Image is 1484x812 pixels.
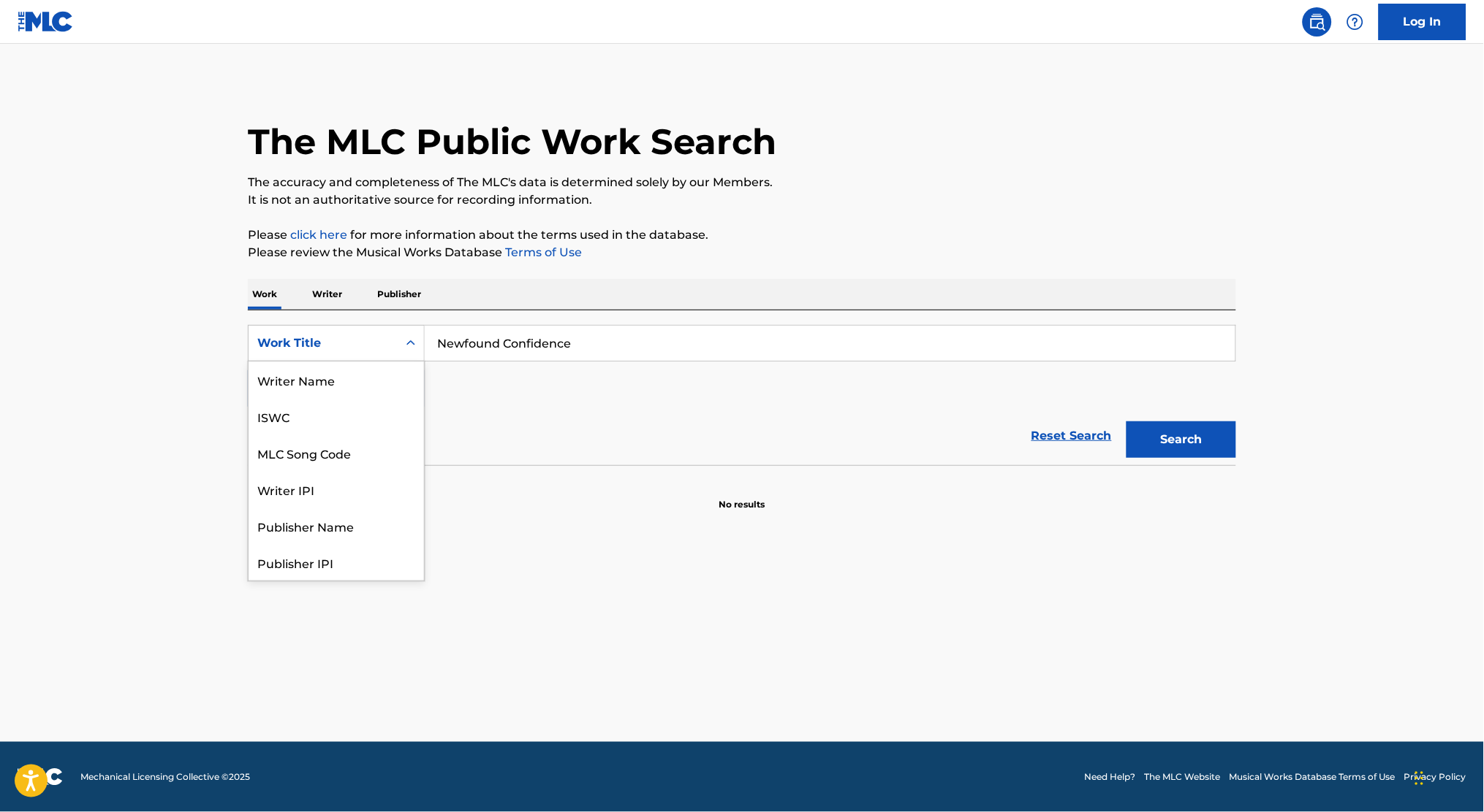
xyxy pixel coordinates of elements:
a: Musical Works Database Terms of Use [1230,770,1396,784]
p: Work [248,279,281,310]
a: The MLC Website [1145,770,1221,784]
a: Reset Search [1024,420,1119,452]
p: Publisher [373,279,425,310]
div: ISWC [249,398,424,434]
img: help [1347,13,1364,31]
p: Please for more information about the terms used in the database. [248,226,1236,244]
a: Need Help? [1085,770,1136,784]
p: No results [719,480,765,511]
div: Help [1341,7,1370,37]
p: Writer [308,279,347,310]
div: MLC Song Code [249,434,424,471]
div: Publisher IPI [249,544,424,581]
button: Search [1127,421,1236,458]
a: Privacy Policy [1404,770,1466,784]
div: Publisher Name [249,507,424,544]
a: click here [290,228,347,242]
a: Terms of Use [502,245,582,259]
h1: The MLC Public Work Search [248,120,776,164]
div: Writer IPI [249,471,424,507]
form: Search Form [248,325,1236,465]
p: It is not an authoritative source for recording information. [248,191,1236,209]
div: Work Title [257,334,389,352]
iframe: Chat Widget [1411,742,1484,812]
div: Writer Name [249,361,424,398]
a: Public Search [1303,7,1332,37]
a: Log In [1379,4,1466,40]
span: Mechanical Licensing Collective © 2025 [80,770,250,784]
img: search [1309,13,1326,31]
img: MLC Logo [18,11,74,32]
p: The accuracy and completeness of The MLC's data is determined solely by our Members. [248,174,1236,191]
p: Please review the Musical Works Database [248,244,1236,261]
div: Drag [1415,757,1424,800]
img: logo [18,768,63,786]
